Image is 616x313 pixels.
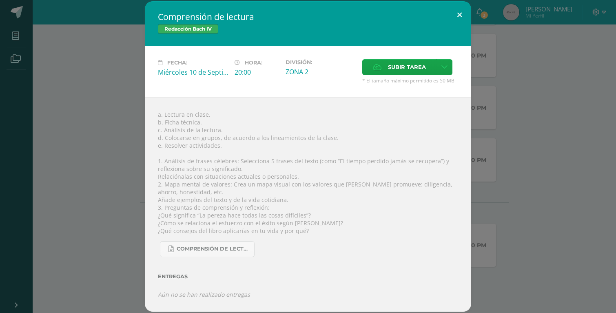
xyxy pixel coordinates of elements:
div: a. Lectura en clase. b. Ficha técnica. c. Análisis de la lectura. d. Colocarse en grupos, de acue... [145,97,471,312]
span: Subir tarea [388,60,426,75]
label: División: [286,59,356,65]
div: Miércoles 10 de Septiembre [158,68,228,77]
span: * El tamaño máximo permitido es 50 MB [362,77,458,84]
label: Entregas [158,273,458,280]
span: Comprensión de lectura.docx [177,246,250,252]
button: Close (Esc) [448,1,471,29]
i: Aún no se han realizado entregas [158,291,250,298]
span: Fecha: [167,60,187,66]
h2: Comprensión de lectura [158,11,458,22]
a: Comprensión de lectura.docx [160,241,255,257]
span: Redacción Bach IV [158,24,218,34]
div: ZONA 2 [286,67,356,76]
span: Hora: [245,60,262,66]
div: 20:00 [235,68,279,77]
